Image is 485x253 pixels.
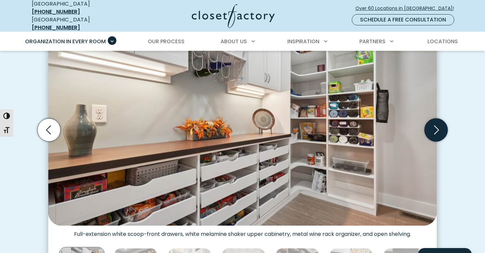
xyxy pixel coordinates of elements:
[355,3,460,14] a: Over 60 Locations in [GEOGRAPHIC_DATA]!
[352,14,454,25] a: Schedule a Free Consultation
[427,38,458,45] span: Locations
[359,38,385,45] span: Partners
[221,38,247,45] span: About Us
[25,38,106,45] span: Organization in Every Room
[32,24,80,31] a: [PHONE_NUMBER]
[148,38,184,45] span: Our Process
[48,226,437,237] figcaption: Full-extension white scoop-front drawers, white melamine shaker upper cabinetry, metal wine rack ...
[32,16,128,32] div: [GEOGRAPHIC_DATA]
[20,32,465,51] nav: Primary Menu
[355,5,459,12] span: Over 60 Locations in [GEOGRAPHIC_DATA]!
[192,4,275,28] img: Closet Factory Logo
[422,116,450,144] button: Next slide
[48,23,437,226] img: Custom white pantry with multiple open pull-out drawers and upper cabinetry, featuring a wood sla...
[32,8,80,16] a: [PHONE_NUMBER]
[35,116,63,144] button: Previous slide
[287,38,319,45] span: Inspiration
